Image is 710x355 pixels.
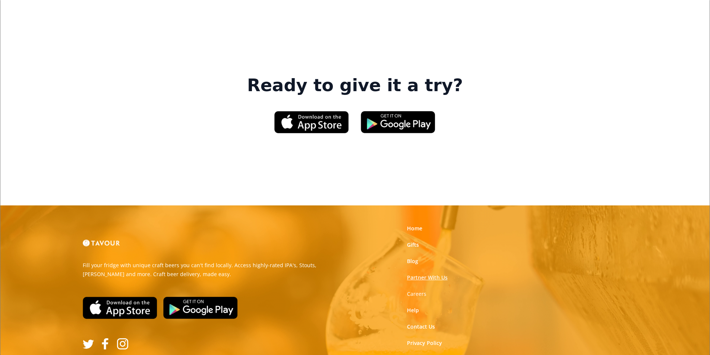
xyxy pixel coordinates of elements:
[407,225,422,232] a: Home
[407,339,442,347] a: Privacy Policy
[407,258,418,265] a: Blog
[83,261,350,279] p: Fill your fridge with unique craft beers you can't find locally. Access highly-rated IPA's, Stout...
[407,241,419,249] a: Gifts
[407,290,426,298] a: Careers
[407,307,419,314] a: Help
[247,75,463,96] strong: Ready to give it a try?
[407,274,448,281] a: Partner With Us
[407,323,435,330] a: Contact Us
